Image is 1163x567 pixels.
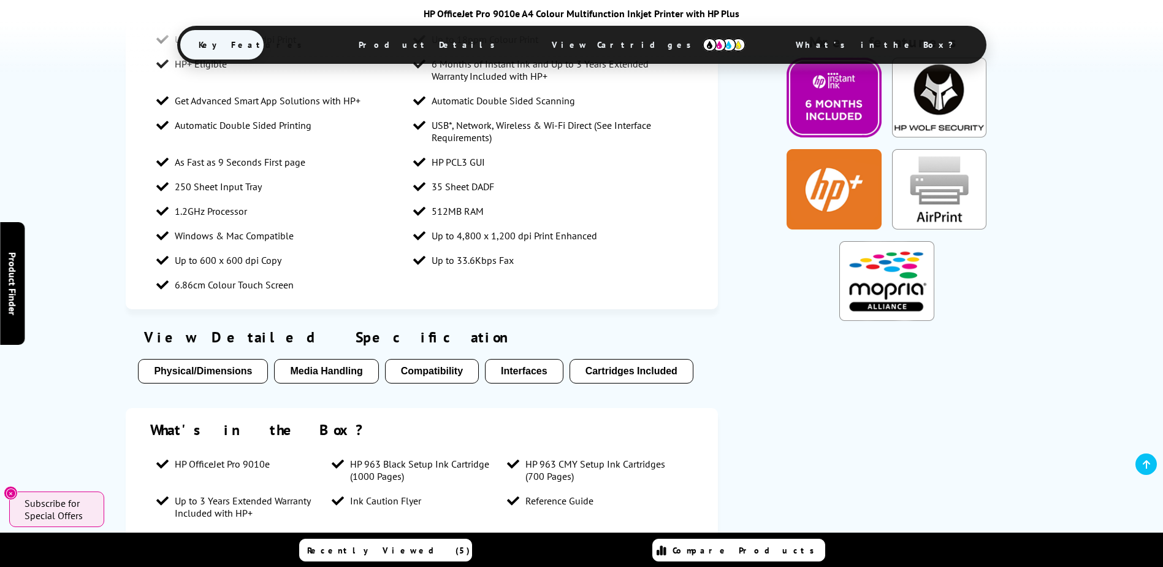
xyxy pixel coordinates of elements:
span: Compare Products [673,545,821,556]
span: What’s in the Box? [777,30,983,60]
span: Up to 33.6Kbps Fax [432,254,514,266]
button: Physical/Dimensions [138,359,268,384]
span: Product Finder [6,252,18,315]
span: 512MB RAM [432,205,484,217]
span: Key Features [180,30,327,60]
span: 35 Sheet DADF [432,180,494,193]
button: Interfaces [485,359,563,384]
span: HP PCL3 GUI [432,156,485,168]
button: Close [4,486,18,500]
span: Up to 600 x 600 dpi Copy [175,254,281,266]
span: Windows & Mac Compatible [175,229,294,242]
span: Setup Poster [175,531,227,544]
img: Free 6 Month Instant Ink Trial with HP+* [787,58,881,137]
img: HP Wolf Pro Security [892,58,986,137]
div: HP OfficeJet Pro 9010e A4 Colour Multifunction Inkjet Printer with HP Plus [153,7,1011,20]
span: Get Advanced Smart App Solutions with HP+ [175,94,360,107]
span: Ink Caution Flyer [350,495,421,507]
span: HP OfficeJet Pro 9010e [175,458,270,470]
span: HP 963 Black Setup Ink Cartridge (1000 Pages) [350,458,495,482]
a: KeyFeatureModal333 [892,128,986,140]
button: Compatibility [385,359,479,384]
img: AirPrint [892,149,986,229]
button: Cartridges Included [570,359,693,384]
span: Product Details [340,30,520,60]
span: Subscribe for Special Offers [25,497,92,522]
a: KeyFeatureModal85 [892,220,986,232]
span: Recently Viewed (5) [307,545,470,556]
a: Compare Products [652,539,825,561]
span: Reference Guide [525,495,593,507]
img: Mopria Certified [839,241,934,321]
span: Up to 3 Years Extended Warranty Included with HP+ [175,495,319,519]
a: KeyFeatureModal336 [787,128,881,140]
a: KeyFeatureModal324 [839,311,934,323]
span: HP 963 CMY Setup Ink Cartridges (700 Pages) [525,458,670,482]
span: 6.86cm Colour Touch Screen [175,279,294,291]
a: KeyFeatureModal330 [787,220,881,232]
a: Recently Viewed (5) [299,539,472,561]
span: USB*, Network, Wireless & Wi-Fi Direct (See Interface Requirements) [432,119,658,144]
span: View Cartridges [533,29,764,61]
span: As Fast as 9 Seconds First page [175,156,305,168]
span: Automatic Double Sided Scanning [432,94,575,107]
img: cmyk-icon.svg [703,38,745,52]
span: 250 Sheet Input Tray [175,180,262,193]
span: Automatic Double Sided Printing [175,119,311,131]
div: View Detailed Specification [138,328,706,347]
span: Up to 4,800 x 1,200 dpi Print Enhanced [432,229,597,242]
span: 1.2GHz Processor [175,205,247,217]
span: Power Cord [350,531,397,544]
button: Media Handling [274,359,378,384]
div: What's in the Box? [150,420,693,439]
img: HP+ [787,149,881,229]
